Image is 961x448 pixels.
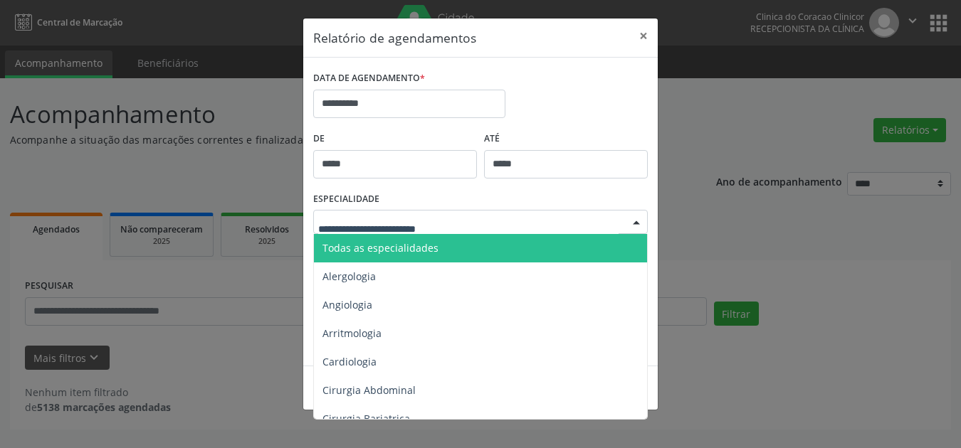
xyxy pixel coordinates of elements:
button: Close [629,18,658,53]
h5: Relatório de agendamentos [313,28,476,47]
label: DATA DE AGENDAMENTO [313,68,425,90]
span: Angiologia [322,298,372,311]
span: Cirurgia Bariatrica [322,412,410,425]
span: Todas as especialidades [322,241,439,255]
label: ATÉ [484,128,648,150]
label: ESPECIALIDADE [313,188,379,210]
span: Cardiologia [322,355,377,368]
span: Cirurgia Abdominal [322,383,416,397]
span: Arritmologia [322,326,382,340]
span: Alergologia [322,270,376,283]
label: De [313,128,477,150]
